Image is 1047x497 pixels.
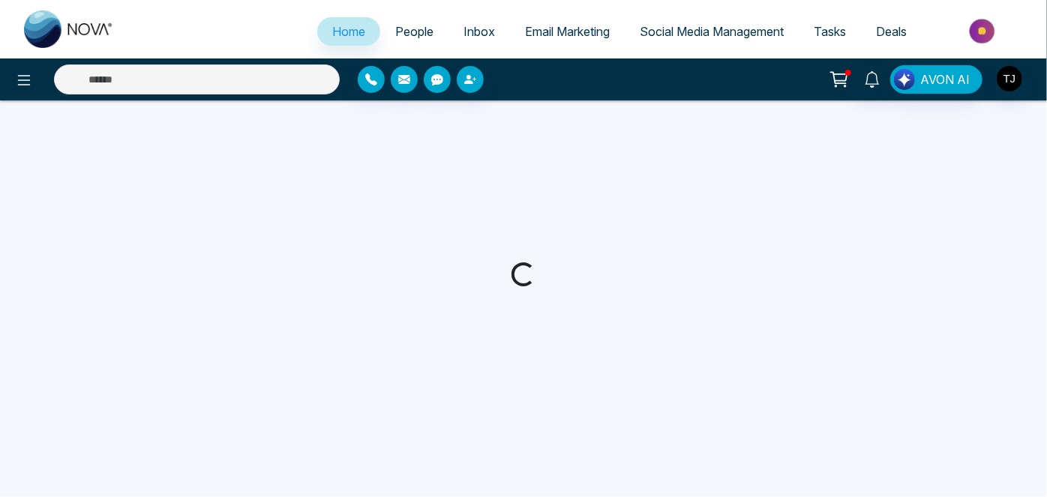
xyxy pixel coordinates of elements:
a: Deals [861,17,922,46]
span: Social Media Management [640,24,784,39]
a: People [380,17,448,46]
a: Home [317,17,380,46]
span: Email Marketing [525,24,610,39]
span: AVON AI [920,70,970,88]
span: Tasks [814,24,846,39]
span: Home [332,24,365,39]
span: Inbox [463,24,495,39]
span: Deals [876,24,907,39]
a: Email Marketing [510,17,625,46]
button: AVON AI [890,65,982,94]
img: Lead Flow [894,69,915,90]
span: People [395,24,433,39]
img: Market-place.gif [929,14,1038,48]
a: Social Media Management [625,17,799,46]
img: User Avatar [997,66,1022,91]
img: Nova CRM Logo [24,10,114,48]
a: Inbox [448,17,510,46]
a: Tasks [799,17,861,46]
